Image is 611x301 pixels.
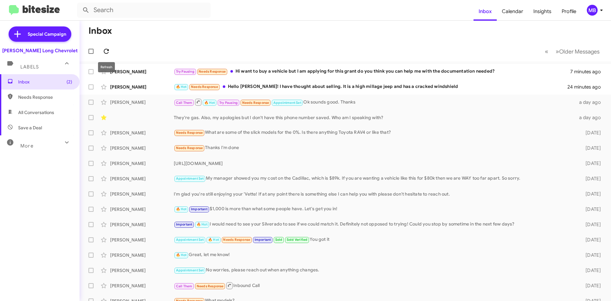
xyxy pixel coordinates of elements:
div: Ok sounds good. Thanks [174,98,575,106]
div: [PERSON_NAME] [110,267,174,274]
button: Next [552,45,603,58]
div: Thanks I'm done [174,144,575,152]
div: [PERSON_NAME] [110,252,174,258]
div: [DATE] [575,145,606,151]
div: Hi want to buy a vehicle but I am applying for this grant do you think you can help me with the d... [174,68,570,75]
div: [PERSON_NAME] [110,68,174,75]
div: My manager showed you my cost on the Cadillac, which is $89k. If you are wanting a vehicle like t... [174,175,575,182]
div: [DATE] [575,206,606,212]
div: [PERSON_NAME] [110,191,174,197]
div: $1,000 is more than what some people have. Let's get you in! [174,205,575,213]
div: [DATE] [575,221,606,228]
button: MB [581,5,604,16]
span: Call Them [176,101,193,105]
div: [PERSON_NAME] [110,221,174,228]
span: » [556,47,559,55]
div: No worries, please reach out when anything changes. [174,267,575,274]
a: Inbox [474,2,497,21]
div: a day ago [575,114,606,121]
a: Calendar [497,2,528,21]
div: [PERSON_NAME] [110,176,174,182]
span: 🔥 Hot [176,85,187,89]
span: Appointment Set [273,101,301,105]
div: [DATE] [575,176,606,182]
div: What are some of the slick models for the 0%. Is there anything Toyota RAV4 or like that? [174,129,575,136]
div: 24 minutes ago [568,84,606,90]
div: 7 minutes ago [570,68,606,75]
span: Important [176,222,193,226]
span: (2) [67,79,72,85]
span: 🔥 Hot [197,222,207,226]
span: Important [255,238,271,242]
div: [PERSON_NAME] [110,237,174,243]
span: Needs Response [223,238,250,242]
div: [DATE] [575,252,606,258]
div: MB [587,5,598,16]
span: Inbox [18,79,72,85]
span: « [545,47,548,55]
div: [DATE] [575,191,606,197]
div: You got it [174,236,575,243]
div: [PERSON_NAME] [110,84,174,90]
div: [DATE] [575,237,606,243]
span: Appointment Set [176,176,204,181]
div: I'm glad you're still enjoying your 'Vette! If at any point there is something else I can help yo... [174,191,575,197]
button: Previous [541,45,552,58]
span: Appointment Set [176,268,204,272]
span: 🔥 Hot [176,207,187,211]
div: [DATE] [575,160,606,167]
span: Sold Verified [287,238,308,242]
input: Search [77,3,211,18]
span: Special Campaign [28,31,66,37]
span: Sold [275,238,283,242]
span: Needs Response [176,131,203,135]
span: Needs Response [242,101,269,105]
div: [PERSON_NAME] [110,283,174,289]
span: Important [191,207,207,211]
div: [PERSON_NAME] [110,145,174,151]
a: Profile [557,2,581,21]
span: 🔥 Hot [208,238,219,242]
div: Hello [PERSON_NAME]! I have thought about selling. It is a high millage jeep and has a cracked wi... [174,83,568,90]
div: They're gas. Also, my apologies but I don't have this phone number saved. Who am I speaking with? [174,114,575,121]
div: [DATE] [575,283,606,289]
div: Inbound Call [174,282,575,290]
h1: Inbox [88,26,112,36]
span: Needs Response [191,85,218,89]
div: [URL][DOMAIN_NAME] [174,160,575,167]
div: [PERSON_NAME] [110,130,174,136]
div: I would need to see your Silverado to see if we could match it. Definitely not opposed to trying!... [174,221,575,228]
div: a day ago [575,99,606,105]
div: [PERSON_NAME] [110,160,174,167]
div: [PERSON_NAME] [110,99,174,105]
span: Needs Response [197,284,224,288]
div: [PERSON_NAME] Long Chevrolet [2,47,78,54]
div: [DATE] [575,130,606,136]
span: Older Messages [559,48,600,55]
span: More [20,143,33,149]
a: Special Campaign [9,26,71,42]
span: Needs Response [18,94,72,100]
span: Save a Deal [18,125,42,131]
span: 🔥 Hot [176,253,187,257]
span: 🔥 Hot [204,101,215,105]
span: Appointment Set [176,238,204,242]
nav: Page navigation example [541,45,603,58]
span: Labels [20,64,39,70]
div: Refresh [98,62,115,72]
span: All Conversations [18,109,54,116]
span: Needs Response [199,69,226,74]
div: Great, let me know! [174,251,575,259]
div: [DATE] [575,267,606,274]
a: Insights [528,2,557,21]
span: Call Them [176,284,193,288]
span: Try Pausing [219,101,238,105]
div: [PERSON_NAME] [110,206,174,212]
span: Needs Response [176,146,203,150]
span: Try Pausing [176,69,194,74]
